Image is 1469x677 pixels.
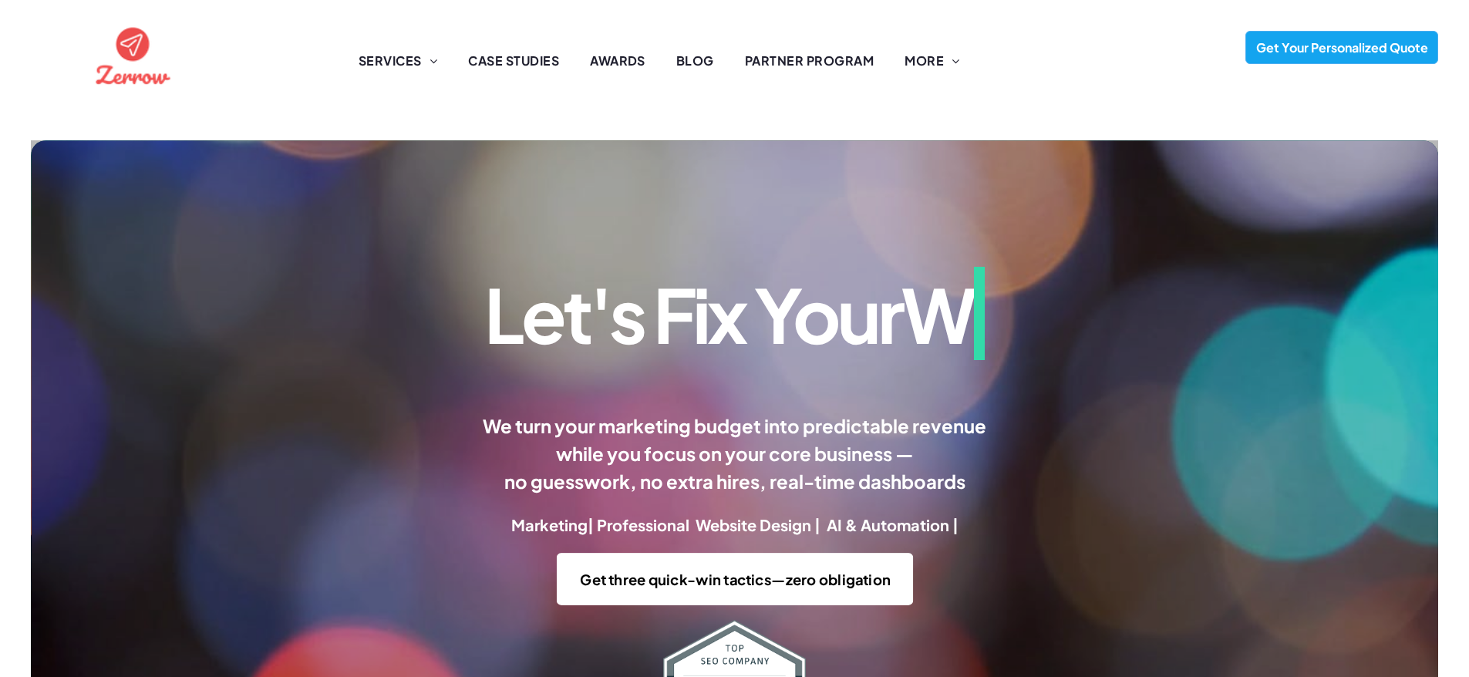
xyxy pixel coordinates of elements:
[1245,31,1438,64] a: Get Your Personalized Quote
[889,52,975,70] a: MORE
[556,442,914,465] span: while you focus on your core business —
[92,15,174,33] a: Web Design | Grow Your Brand with Professional Website Design
[343,52,453,70] a: SERVICES
[511,515,959,534] strong: Marketing| Professional Website Design | AI & Automation |
[901,267,984,360] span: W
[729,52,889,70] a: PARTNER PROGRAM
[574,562,896,596] span: Get three quick-win tactics—zero obligation
[504,470,965,493] span: no guesswork, no extra hires, real-time dashboards
[574,52,661,70] a: AWARDS
[1251,32,1434,63] span: Get Your Personalized Quote
[483,414,986,437] span: We turn your marketing budget into predictable revenue
[556,553,913,605] a: Get three quick-win tactics—zero obligation
[453,52,574,70] a: CASE STUDIES
[43,267,1426,360] h1: Let's Fix Your
[92,14,174,96] img: the logo for zernow is a red circle with an airplane in it ., SEO agency, website designer for no...
[661,52,729,70] a: BLOG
